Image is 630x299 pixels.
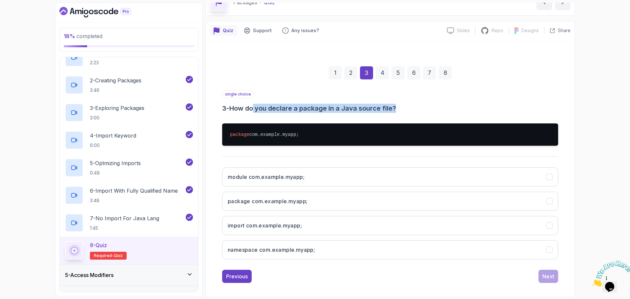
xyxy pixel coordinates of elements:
[253,27,272,34] p: Support
[222,104,558,113] h3: 3 - How do you declare a package in a Java source file?
[90,76,141,84] p: 2 - Creating Packages
[90,187,178,195] p: 6 - Import With Fully Qualified Name
[222,123,558,146] pre: com.example.myapp;
[65,103,193,122] button: 3-Exploring Packages3:00
[90,115,144,121] p: 3:00
[60,265,198,286] button: 5-Access Modifiers
[492,27,503,34] p: Repo
[376,66,389,79] div: 4
[90,225,159,231] p: 1:45
[90,241,107,249] p: 8 - Quiz
[90,197,178,204] p: 3:48
[94,253,114,258] span: Required-
[360,66,373,79] div: 3
[558,27,571,34] p: Share
[391,66,405,79] div: 5
[90,170,141,176] p: 0:49
[439,66,452,79] div: 8
[228,246,315,254] h3: namespace com.example.myapp;
[90,132,136,139] p: 4 - Import Keyword
[423,66,436,79] div: 7
[521,27,539,34] p: Designs
[291,27,319,34] p: Any issues?
[3,3,5,8] span: 1
[65,241,193,260] button: 8-QuizRequired-quiz
[544,27,571,34] button: Share
[222,216,558,235] button: import com.example.myapp;
[64,33,102,39] span: completed
[90,87,141,94] p: 3:46
[278,25,323,36] button: Feedback button
[222,240,558,259] button: namespace com.example.myapp;
[210,25,237,36] button: quiz button
[90,104,144,112] p: 3 - Exploring Packages
[3,3,43,29] img: Chat attention grabber
[538,270,558,283] button: Next
[65,48,193,67] button: 2:23
[64,33,75,39] span: 18 %
[114,253,123,258] span: quiz
[222,270,252,283] button: Previous
[228,197,307,205] h3: package com.example.myapp;
[228,173,304,181] h3: module com.example.myapp;
[90,59,118,66] p: 2:23
[457,27,470,34] p: Slides
[90,159,141,167] p: 5 - Optmizing Imports
[240,25,276,36] button: Support button
[230,132,249,137] span: package
[344,66,357,79] div: 2
[90,142,136,149] p: 6:00
[59,7,146,17] a: Dashboard
[65,76,193,94] button: 2-Creating Packages3:46
[226,272,248,280] div: Previous
[65,271,114,279] h3: 5 - Access Modifiers
[222,167,558,186] button: module com.example.myapp;
[407,66,420,79] div: 6
[65,186,193,204] button: 6-Import With Fully Qualified Name3:48
[328,66,342,79] div: 1
[589,258,630,289] iframe: chat widget
[65,131,193,149] button: 4-Import Keyword6:00
[228,222,302,229] h3: import com.example.myapp;
[65,214,193,232] button: 7-No Import For Java Lang1:45
[222,192,558,211] button: package com.example.myapp;
[222,90,254,98] p: single choice
[542,272,554,280] div: Next
[90,214,159,222] p: 7 - No Import For Java Lang
[223,27,233,34] p: Quiz
[65,159,193,177] button: 5-Optmizing Imports0:49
